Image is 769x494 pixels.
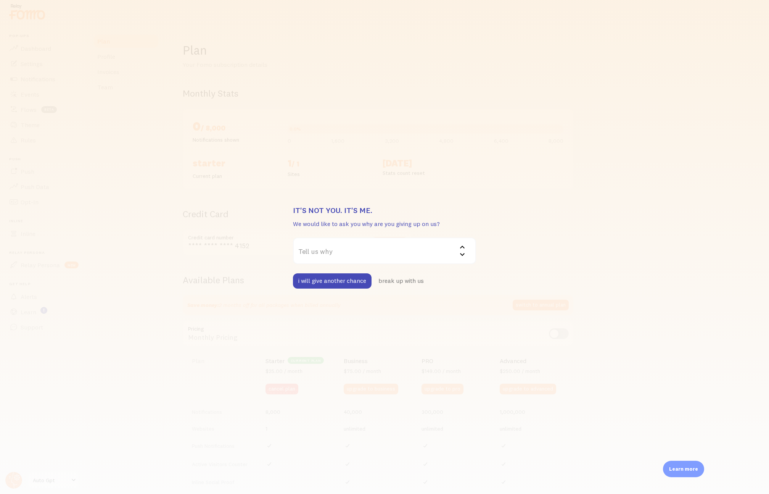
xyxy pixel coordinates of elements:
label: Tell us why [293,237,476,264]
div: Learn more [663,461,704,477]
button: i will give another chance [293,273,372,289]
button: break up with us [373,273,429,289]
h3: It's not you. It's me. [293,205,476,215]
p: Learn more [669,465,698,473]
p: We would like to ask you why are you giving up on us? [293,220,476,228]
